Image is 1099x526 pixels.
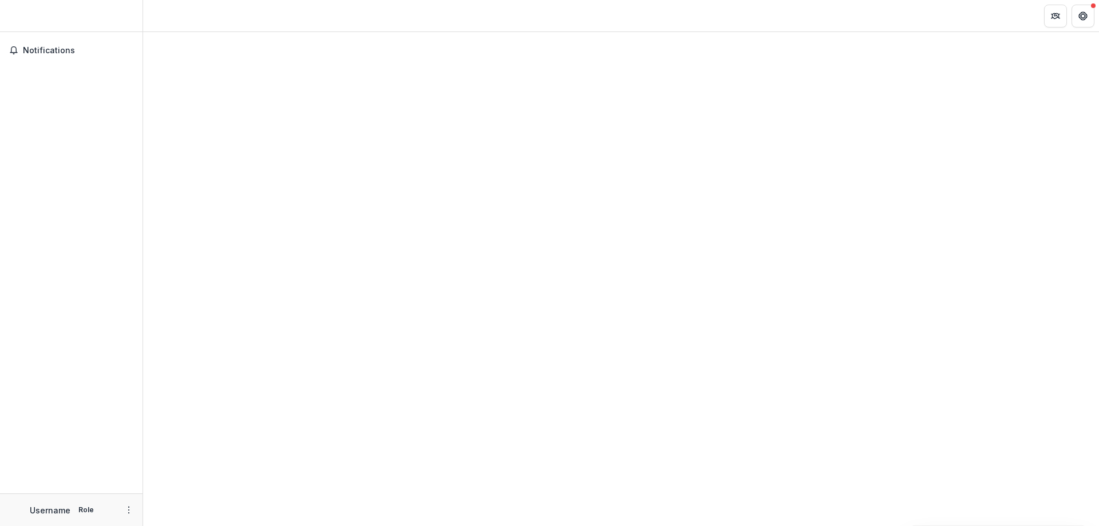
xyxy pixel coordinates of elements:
[5,41,138,60] button: Notifications
[1044,5,1067,27] button: Partners
[23,46,133,56] span: Notifications
[30,504,70,516] p: Username
[1072,5,1094,27] button: Get Help
[122,503,136,517] button: More
[75,505,97,515] p: Role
